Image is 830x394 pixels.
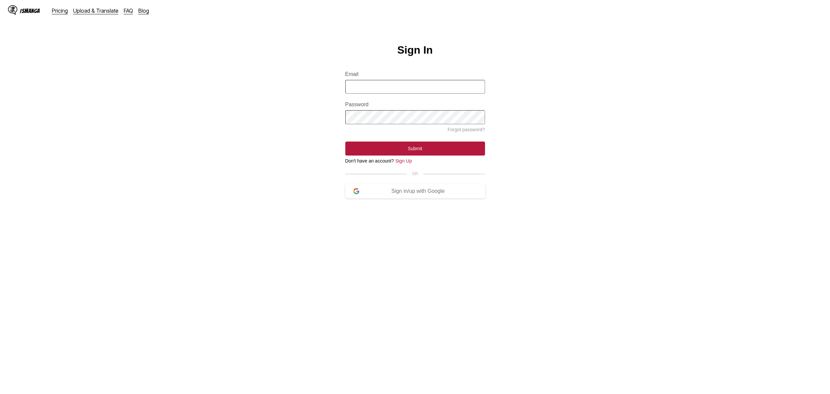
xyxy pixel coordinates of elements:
a: FAQ [124,7,133,14]
div: OR [345,172,485,176]
button: Submit [345,142,485,156]
label: Password [345,102,485,108]
div: Sign in/up with Google [359,188,477,194]
div: Don't have an account? [345,158,485,164]
label: Email [345,71,485,77]
div: IsManga [20,8,40,14]
button: Sign in/up with Google [345,184,485,198]
img: google-logo [353,188,359,194]
a: Upload & Translate [73,7,118,14]
a: IsManga LogoIsManga [8,5,52,16]
a: Forgot password? [447,127,485,132]
img: IsManga Logo [8,5,17,15]
h1: Sign In [397,44,433,56]
a: Blog [138,7,149,14]
a: Sign Up [395,158,412,164]
a: Pricing [52,7,68,14]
